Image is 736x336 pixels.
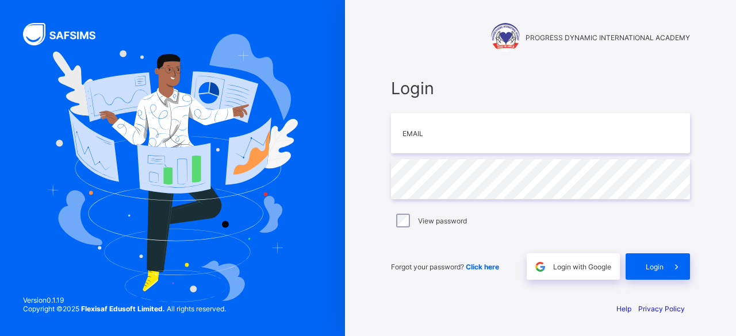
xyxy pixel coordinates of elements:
[418,217,467,225] label: View password
[81,304,165,313] strong: Flexisaf Edusoft Limited.
[391,78,690,98] span: Login
[391,262,499,271] span: Forgot your password?
[23,304,226,313] span: Copyright © 2025 All rights reserved.
[526,33,690,42] span: PROGRESS DYNAMIC INTERNATIONAL ACADEMY
[23,296,226,304] span: Version 0.1.19
[646,262,664,271] span: Login
[534,260,547,273] img: google.396cfc9801f0270233282035f929180a.svg
[616,304,631,313] a: Help
[553,262,611,271] span: Login with Google
[466,262,499,271] a: Click here
[638,304,685,313] a: Privacy Policy
[47,34,297,303] img: Hero Image
[23,23,109,45] img: SAFSIMS Logo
